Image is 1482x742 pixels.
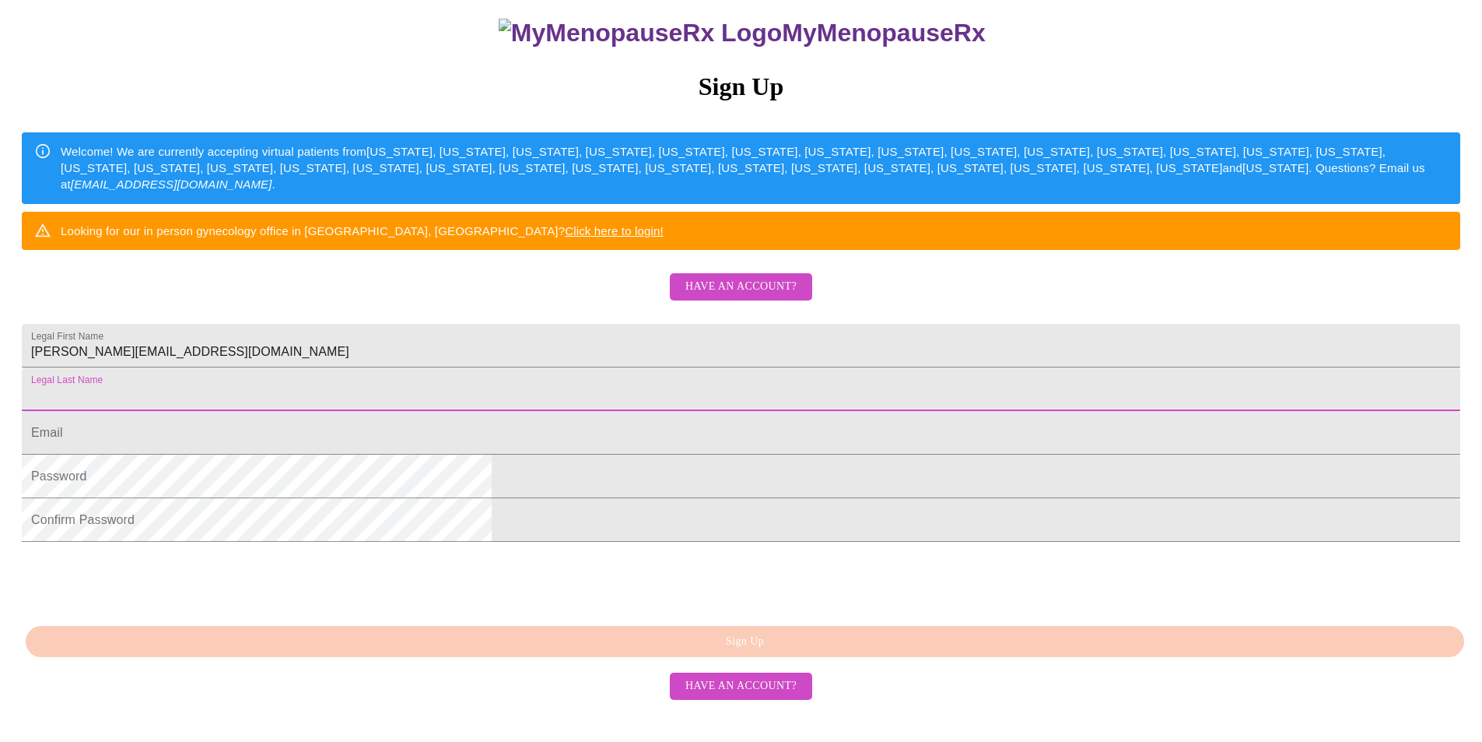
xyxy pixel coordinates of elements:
span: Have an account? [685,677,797,696]
h3: Sign Up [22,72,1460,101]
button: Have an account? [670,673,812,700]
h3: MyMenopauseRx [24,19,1461,47]
a: Have an account? [666,290,816,304]
img: MyMenopauseRx Logo [499,19,782,47]
span: Have an account? [685,277,797,297]
button: Have an account? [670,273,812,301]
em: [EMAIL_ADDRESS][DOMAIN_NAME] [71,178,272,191]
a: Click here to login! [565,224,664,237]
div: Looking for our in person gynecology office in [GEOGRAPHIC_DATA], [GEOGRAPHIC_DATA]? [61,216,664,245]
div: Welcome! We are currently accepting virtual patients from [US_STATE], [US_STATE], [US_STATE], [US... [61,137,1448,199]
iframe: reCAPTCHA [22,550,258,610]
a: Have an account? [666,678,816,691]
